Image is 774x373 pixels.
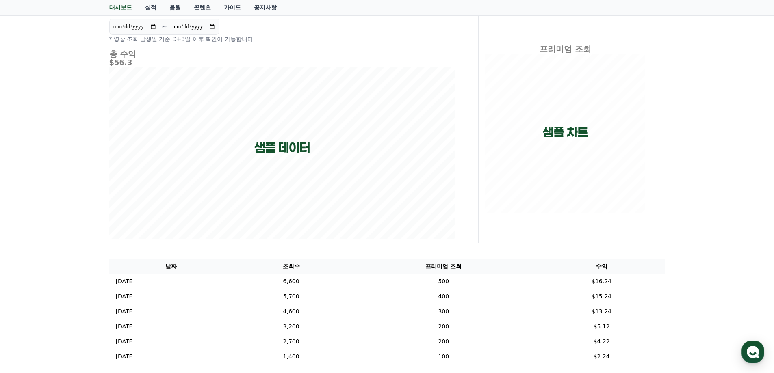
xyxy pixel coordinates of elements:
td: $2.24 [538,349,665,364]
th: 수익 [538,259,665,274]
td: 6,600 [233,274,349,289]
h4: 프리미엄 조회 [485,45,646,54]
td: 100 [349,349,538,364]
p: [DATE] [116,307,135,316]
span: 홈 [26,270,30,276]
th: 조회수 [233,259,349,274]
td: $13.24 [538,304,665,319]
h5: $56.3 [109,58,455,67]
td: 1,400 [233,349,349,364]
td: $4.22 [538,334,665,349]
td: 300 [349,304,538,319]
span: 설정 [126,270,135,276]
p: [DATE] [116,277,135,286]
p: * 영상 조회 발생일 기준 D+3일 이후 확인이 가능합니다. [109,35,455,43]
a: 홈 [2,257,54,278]
td: 200 [349,319,538,334]
p: [DATE] [116,337,135,346]
td: 3,200 [233,319,349,334]
td: 5,700 [233,289,349,304]
p: [DATE] [116,292,135,301]
td: $15.24 [538,289,665,304]
p: 샘플 데이터 [254,140,310,155]
td: 2,700 [233,334,349,349]
p: ~ [162,22,167,32]
p: [DATE] [116,322,135,331]
td: $16.24 [538,274,665,289]
span: 대화 [74,270,84,276]
h4: 총 수익 [109,50,455,58]
td: 200 [349,334,538,349]
td: $5.12 [538,319,665,334]
p: [DATE] [116,352,135,361]
td: 4,600 [233,304,349,319]
th: 날짜 [109,259,234,274]
a: 설정 [105,257,156,278]
td: 400 [349,289,538,304]
a: 대화 [54,257,105,278]
p: 샘플 차트 [543,125,588,140]
th: 프리미엄 조회 [349,259,538,274]
td: 500 [349,274,538,289]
